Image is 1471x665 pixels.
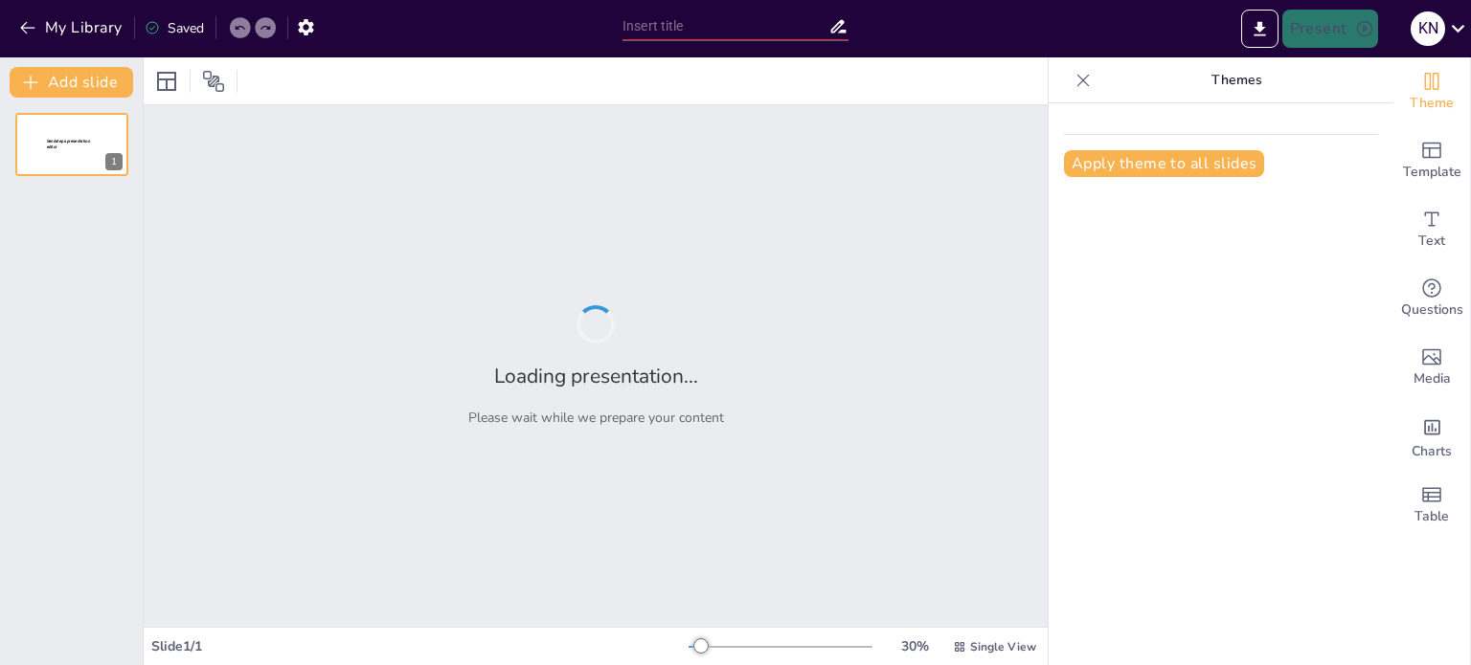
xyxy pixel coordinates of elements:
[1414,368,1451,389] span: Media
[468,409,724,427] p: Please wait while we prepare your content
[1393,57,1470,126] div: Change the overall theme
[145,19,204,37] div: Saved
[1393,471,1470,540] div: Add a table
[1393,195,1470,264] div: Add text boxes
[1393,402,1470,471] div: Add charts and graphs
[1401,299,1463,321] span: Questions
[970,639,1036,654] span: Single View
[105,153,123,170] div: 1
[10,67,133,98] button: Add slide
[1282,10,1378,48] button: Present
[1393,264,1470,333] div: Get real-time input from your audience
[151,637,689,655] div: Slide 1 / 1
[494,363,698,389] h2: Loading presentation...
[1411,10,1445,48] button: K N
[1098,57,1374,103] p: Themes
[1241,10,1279,48] button: Export to PowerPoint
[1410,93,1454,114] span: Theme
[892,637,938,655] div: 30 %
[1064,150,1264,177] button: Apply theme to all slides
[14,12,130,43] button: My Library
[15,113,128,176] div: 1
[1414,506,1449,527] span: Table
[1393,333,1470,402] div: Add images, graphics, shapes or video
[1403,162,1461,183] span: Template
[1412,441,1452,462] span: Charts
[202,70,225,93] span: Position
[1393,126,1470,195] div: Add ready made slides
[47,139,90,149] span: Sendsteps presentation editor
[151,66,182,97] div: Layout
[622,12,828,40] input: Insert title
[1418,231,1445,252] span: Text
[1411,11,1445,46] div: K N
